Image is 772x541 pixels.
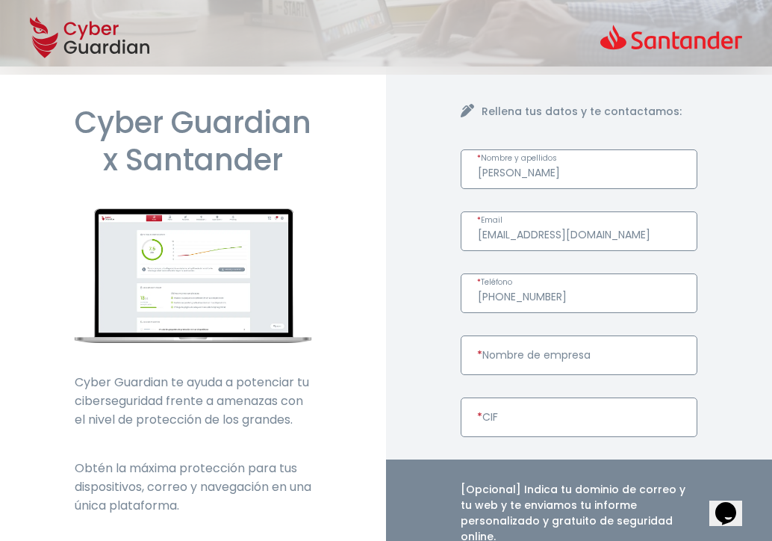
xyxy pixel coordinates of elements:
[75,373,311,429] p: Cyber Guardian te ayuda a potenciar tu ciberseguridad frente a amenazas con el nivel de protecció...
[482,104,697,120] h4: Rellena tus datos y te contactamos:
[75,104,311,179] h1: Cyber Guardian x Santander
[461,273,697,313] input: Introduce un número de teléfono válido.
[75,459,311,515] p: Obtén la máxima protección para tus dispositivos, correo y navegación en una única plataforma.
[75,208,311,343] img: cyberguardian-home
[709,481,757,526] iframe: chat widget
